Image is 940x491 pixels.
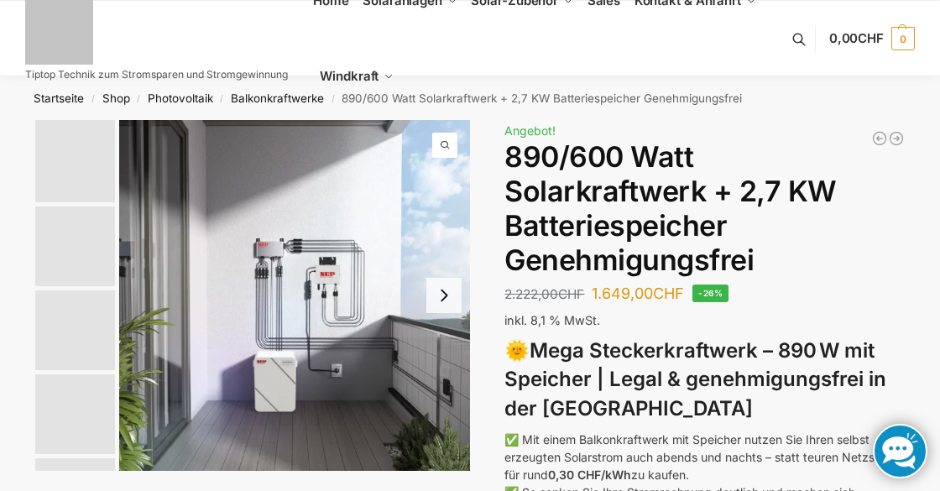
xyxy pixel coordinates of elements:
[426,278,462,313] button: Next slide
[871,130,888,147] a: Balkonkraftwerk 600/810 Watt Fullblack
[35,206,115,286] img: Balkonkraftwerk mit 2,7kw Speicher
[888,130,905,147] a: Balkonkraftwerk 890 Watt Solarmodulleistung mit 2kW/h Zendure Speicher
[829,30,884,46] span: 0,00
[858,30,884,46] span: CHF
[119,120,470,471] img: Balkonkraftwerk mit 2,7kw Speicher
[504,286,584,302] bdi: 2.222,00
[34,91,84,105] a: Startseite
[504,337,905,424] h3: 🌞
[653,285,684,302] span: CHF
[148,91,213,105] a: Photovoltaik
[130,92,148,106] span: /
[313,39,401,114] a: Windkraft
[213,92,231,106] span: /
[119,120,470,471] a: Steckerkraftwerk mit 2,7kwh-SpeicherBalkonkraftwerk mit 27kw Speicher
[102,91,130,105] a: Shop
[35,374,115,454] img: BDS1000
[558,286,584,302] span: CHF
[504,338,886,421] strong: Mega Steckerkraftwerk – 890 W mit Speicher | Legal & genehmigungsfrei in der [GEOGRAPHIC_DATA]
[25,70,288,80] p: Tiptop Technik zum Stromsparen und Stromgewinnung
[592,285,684,302] bdi: 1.649,00
[84,92,102,106] span: /
[692,285,728,302] span: -26%
[320,68,379,84] span: Windkraft
[35,120,115,202] img: Balkonkraftwerk mit 2,7kw Speicher
[891,27,915,50] span: 0
[35,290,115,370] img: Bificial im Vergleich zu billig Modulen
[231,91,324,105] a: Balkonkraftwerke
[504,123,556,138] span: Angebot!
[504,313,600,327] span: inkl. 8,1 % MwSt.
[829,13,915,64] a: 0,00CHF 0
[504,140,905,277] h1: 890/600 Watt Solarkraftwerk + 2,7 KW Batteriespeicher Genehmigungsfrei
[548,467,631,482] strong: 0,30 CHF/kWh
